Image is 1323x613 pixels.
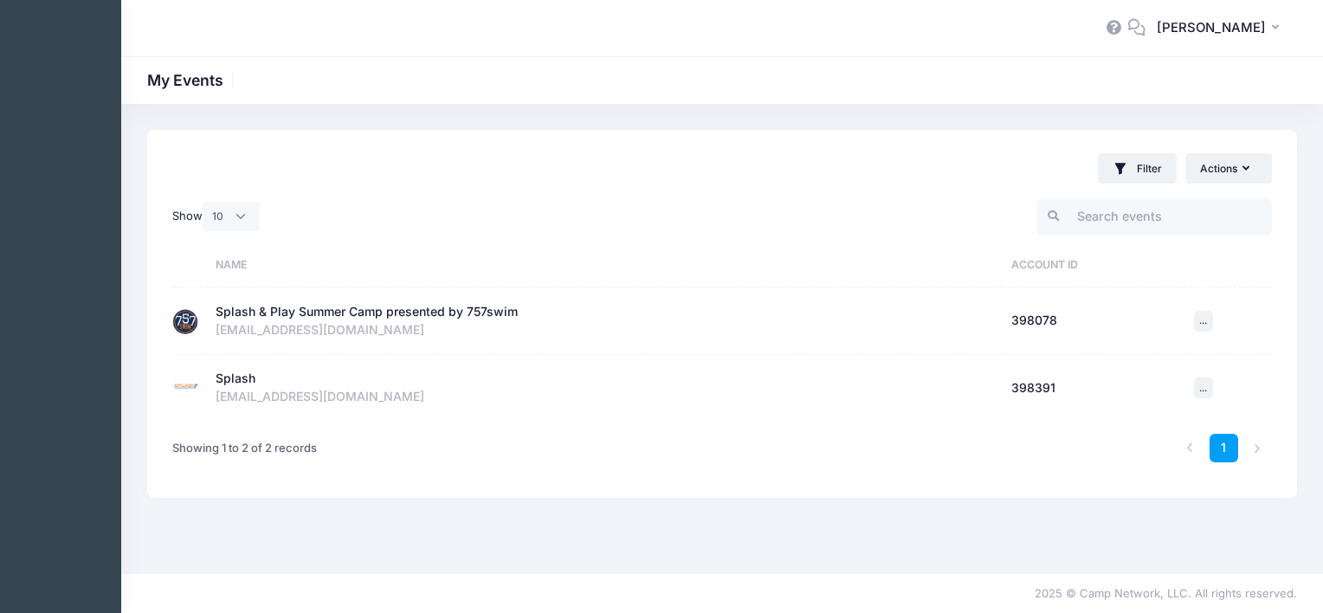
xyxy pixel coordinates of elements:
img: Splash & Play Summer Camp presented by 757swim [172,308,198,334]
button: [PERSON_NAME] [1146,9,1297,48]
button: ... [1194,377,1213,398]
input: Search events [1036,198,1272,236]
button: Filter [1098,153,1177,184]
h1: My Events [147,71,238,89]
button: Actions [1185,153,1272,183]
img: Splash [172,375,198,401]
div: Splash [216,370,255,388]
span: [PERSON_NAME] [1157,18,1266,37]
div: [EMAIL_ADDRESS][DOMAIN_NAME] [216,388,995,406]
span: ... [1199,314,1207,326]
td: 398391 [1003,355,1185,422]
select: Show [203,202,260,231]
div: Splash & Play Summer Camp presented by 757swim [216,303,518,321]
label: Show [172,202,260,231]
button: ... [1194,311,1213,332]
th: Account ID: activate to sort column ascending [1003,242,1185,287]
span: 2025 © Camp Network, LLC. All rights reserved. [1035,586,1297,600]
td: 398078 [1003,287,1185,355]
div: [EMAIL_ADDRESS][DOMAIN_NAME] [216,321,995,339]
a: 1 [1210,434,1238,462]
span: ... [1199,382,1207,394]
th: Name: activate to sort column ascending [207,242,1003,287]
div: Showing 1 to 2 of 2 records [172,429,317,468]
